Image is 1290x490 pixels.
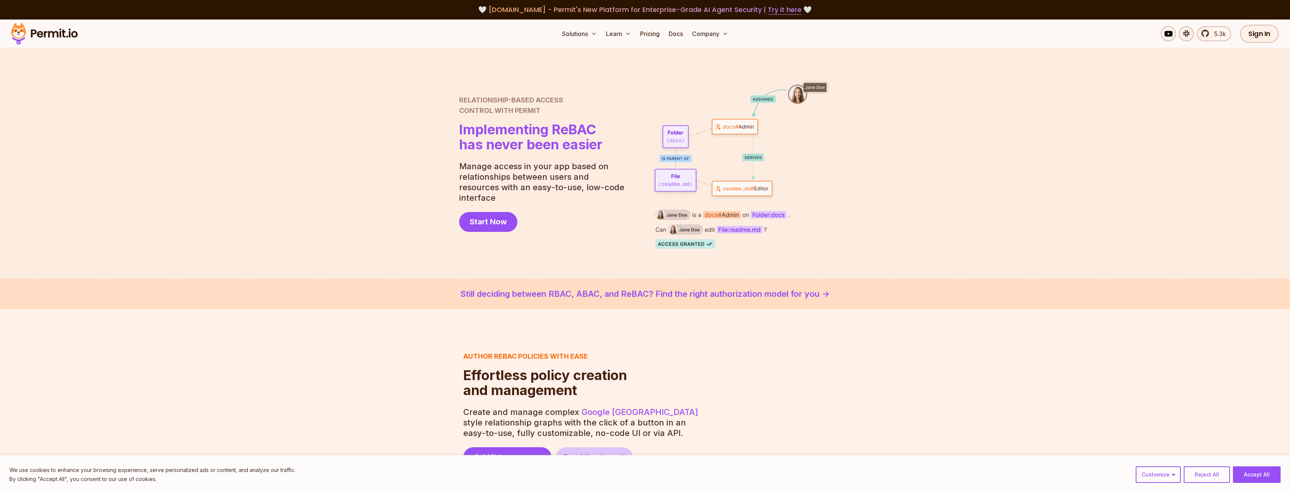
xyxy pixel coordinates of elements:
[459,95,603,105] span: Relationship-Based Access
[564,452,616,462] span: Read the docs
[689,26,731,41] button: Company
[637,26,663,41] a: Pricing
[463,407,700,438] p: Create and manage complex style relationship graphs with the click of a button in an easy-to-use,...
[18,5,1272,15] div: 🤍 🤍
[459,161,630,203] p: Manage access in your app based on relationships between users and resources with an easy-to-use,...
[8,21,81,47] img: Permit logo
[768,5,802,15] a: Try it here
[556,447,633,467] a: Read the docs
[1184,466,1230,483] button: Reject All
[1233,466,1281,483] button: Accept All
[463,368,627,383] span: Effortless policy creation
[1197,26,1231,41] a: 5.3k
[559,26,600,41] button: Solutions
[470,216,507,227] span: Start Now
[459,122,603,137] span: Implementing ReBAC
[459,95,603,116] h2: Control with Permit
[474,452,541,462] span: Add it to your app
[582,407,698,417] a: Google [GEOGRAPHIC_DATA]
[1240,25,1279,43] a: Sign In
[18,288,1272,300] a: Still deciding between RBAC, ABAC, and ReBAC? Find the right authorization model for you ->
[1136,466,1181,483] button: Customize
[463,447,552,467] a: Add it to your app
[463,368,627,398] h2: and management
[488,5,802,14] span: [DOMAIN_NAME] - Permit's New Platform for Enterprise-Grade AI Agent Security |
[666,26,686,41] a: Docs
[9,466,295,475] p: We use cookies to enhance your browsing experience, serve personalized ads or content, and analyz...
[459,212,517,232] a: Start Now
[463,351,627,362] h3: Author ReBAC policies with ease
[459,122,603,152] h1: has never been easier
[9,475,295,484] p: By clicking "Accept All", you consent to our use of cookies.
[603,26,634,41] button: Learn
[1210,29,1226,38] span: 5.3k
